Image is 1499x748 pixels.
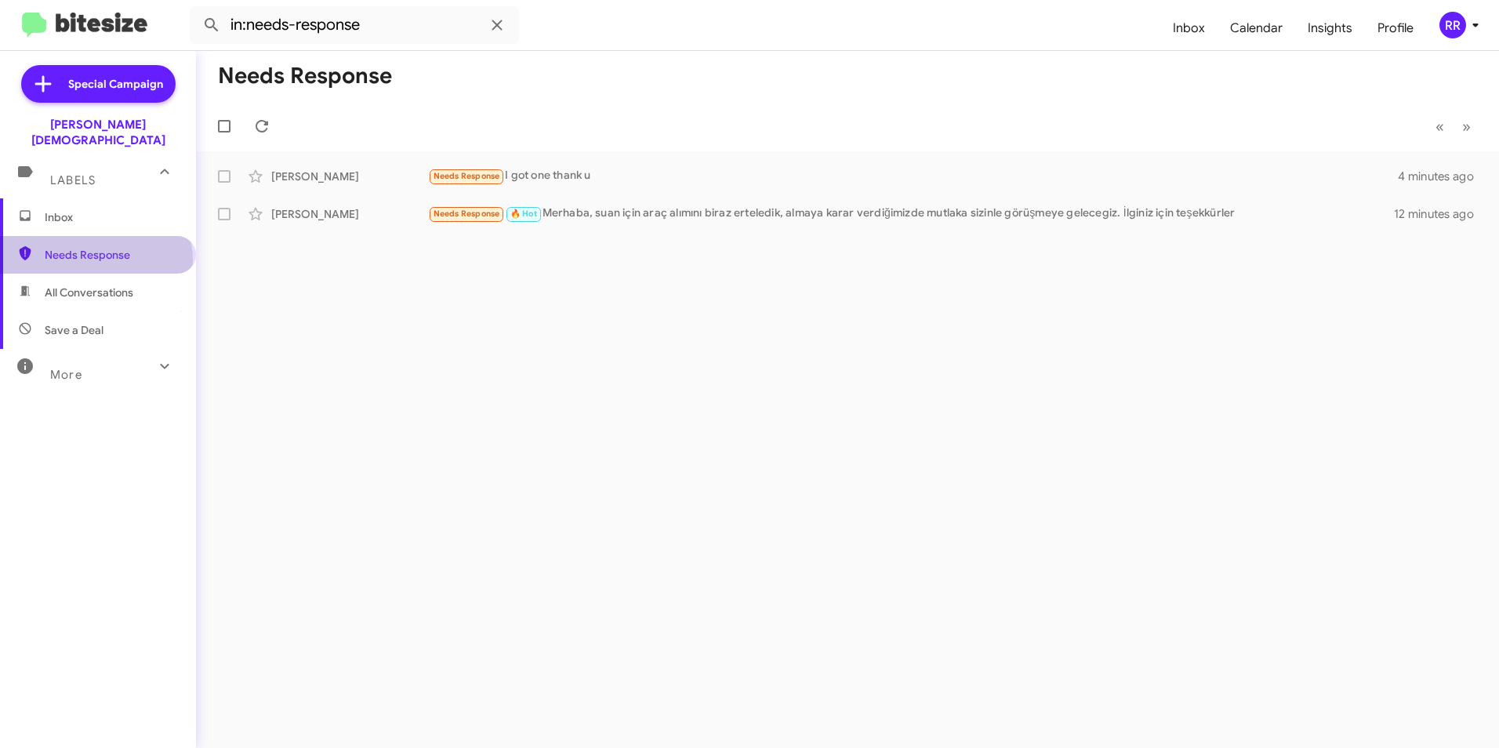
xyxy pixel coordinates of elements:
div: RR [1439,12,1466,38]
div: [PERSON_NAME] [271,169,428,184]
span: Labels [50,173,96,187]
span: Special Campaign [68,76,163,92]
span: More [50,368,82,382]
nav: Page navigation example [1427,111,1480,143]
div: 12 minutes ago [1394,206,1486,222]
a: Insights [1295,5,1365,51]
div: Merhaba, suan için araç alımını biraz erteledik, almaya karar verdiğimizde mutlaka sizinle görüşm... [428,205,1394,223]
span: 🔥 Hot [510,209,537,219]
button: Previous [1426,111,1454,143]
span: Needs Response [434,171,500,181]
h1: Needs Response [218,64,392,89]
span: « [1435,117,1444,136]
span: All Conversations [45,285,133,300]
button: RR [1426,12,1482,38]
span: Needs Response [45,247,178,263]
span: » [1462,117,1471,136]
div: 4 minutes ago [1398,169,1486,184]
a: Inbox [1160,5,1218,51]
div: [PERSON_NAME] [271,206,428,222]
span: Needs Response [434,209,500,219]
a: Special Campaign [21,65,176,103]
input: Search [190,6,519,44]
span: Inbox [45,209,178,225]
span: Save a Deal [45,322,103,338]
a: Calendar [1218,5,1295,51]
div: I got one thank u [428,167,1398,185]
a: Profile [1365,5,1426,51]
button: Next [1453,111,1480,143]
